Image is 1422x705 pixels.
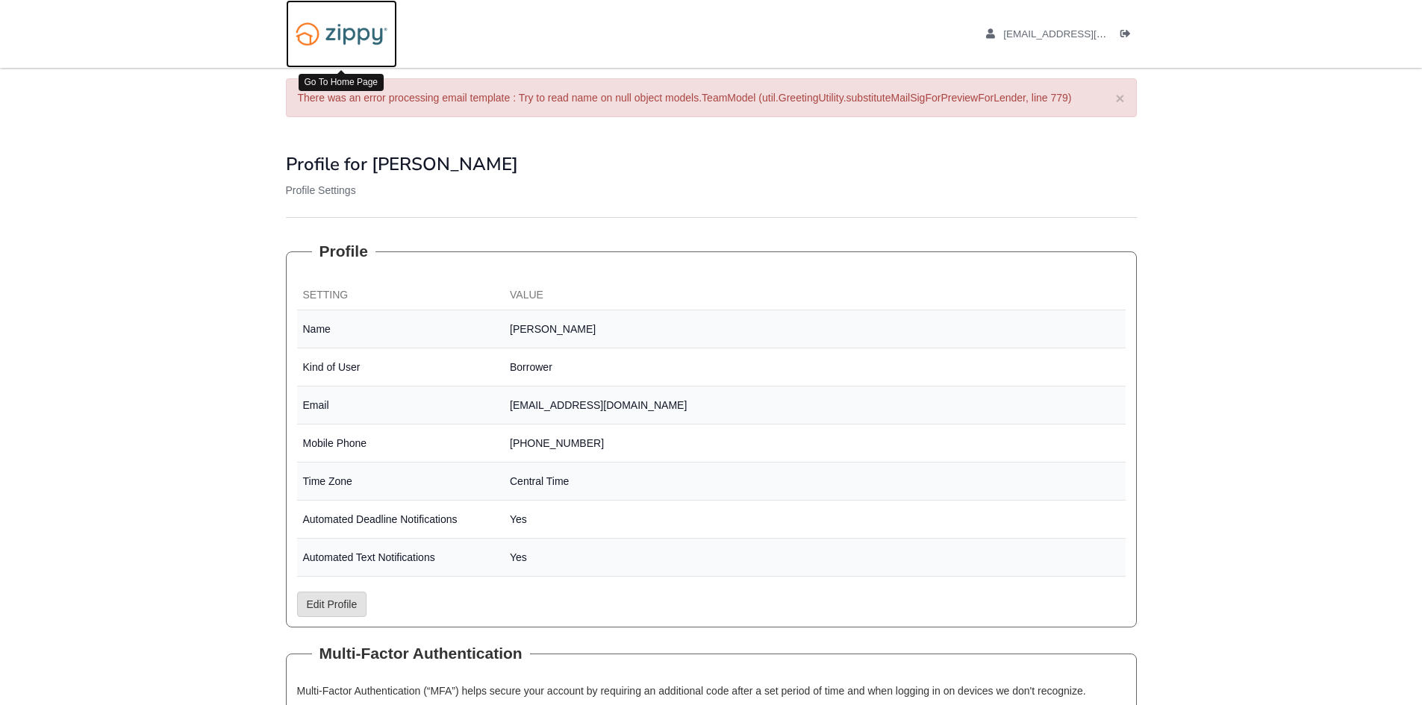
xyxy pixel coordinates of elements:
div: Go To Home Page [299,74,384,91]
a: Edit Profile [297,592,367,617]
th: Setting [297,281,505,310]
td: Borrower [504,348,1126,386]
th: Value [504,281,1126,310]
a: Log out [1120,28,1137,43]
td: Name [297,310,505,348]
legend: Multi-Factor Authentication [312,642,530,665]
td: Automated Text Notifications [297,539,505,577]
p: Profile Settings [286,183,1137,198]
td: [PHONE_NUMBER] [504,424,1126,463]
a: edit profile [986,28,1175,43]
img: Logo [286,15,397,53]
td: Kind of User [297,348,505,386]
td: Time Zone [297,463,505,501]
span: myrandanevins@gmail.com [1003,28,1174,40]
p: Multi-Factor Authentication (“MFA”) helps secure your account by requiring an additional code aft... [297,683,1126,698]
legend: Profile [312,240,375,263]
td: Automated Deadline Notifications [297,501,505,539]
td: Mobile Phone [297,424,505,463]
td: Central Time [504,463,1126,501]
td: [PERSON_NAME] [504,310,1126,348]
button: × [1115,90,1124,106]
div: There was an error processing email template : Try to read name on null object models.TeamModel (... [286,78,1137,117]
h1: Profile for [PERSON_NAME] [286,154,1137,174]
td: Yes [504,501,1126,539]
td: Yes [504,539,1126,577]
td: Email [297,386,505,424]
td: [EMAIL_ADDRESS][DOMAIN_NAME] [504,386,1126,424]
